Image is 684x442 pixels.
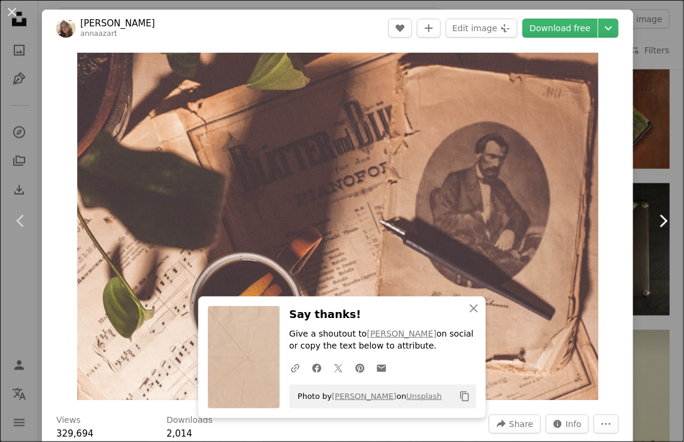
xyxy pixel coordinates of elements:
[367,329,437,338] a: [PERSON_NAME]
[292,387,442,406] span: Photo by on
[56,428,93,439] span: 329,694
[167,428,192,439] span: 2,014
[332,392,397,401] a: [PERSON_NAME]
[77,53,598,400] img: black click pen beside white ceramic mug on white printer paper
[56,19,75,38] img: Go to Anna Zakharova's profile
[417,19,441,38] button: Add to Collection
[80,17,155,29] a: [PERSON_NAME]
[56,414,81,426] h3: Views
[289,328,476,352] p: Give a shoutout to on social or copy the text below to attribute.
[546,414,589,434] button: Stats about this image
[289,306,476,323] h3: Say thanks!
[594,414,619,434] button: More Actions
[167,414,213,426] h3: Downloads
[406,392,441,401] a: Unsplash
[598,19,619,38] button: Choose download size
[455,386,475,407] button: Copy to clipboard
[306,356,328,380] a: Share on Facebook
[642,164,684,278] a: Next
[522,19,598,38] a: Download free
[80,29,117,38] a: annaazart
[566,415,582,433] span: Info
[77,53,598,400] button: Zoom in on this image
[371,356,392,380] a: Share over email
[446,19,517,38] button: Edit image
[349,356,371,380] a: Share on Pinterest
[388,19,412,38] button: Like
[489,414,540,434] button: Share this image
[509,415,533,433] span: Share
[328,356,349,380] a: Share on Twitter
